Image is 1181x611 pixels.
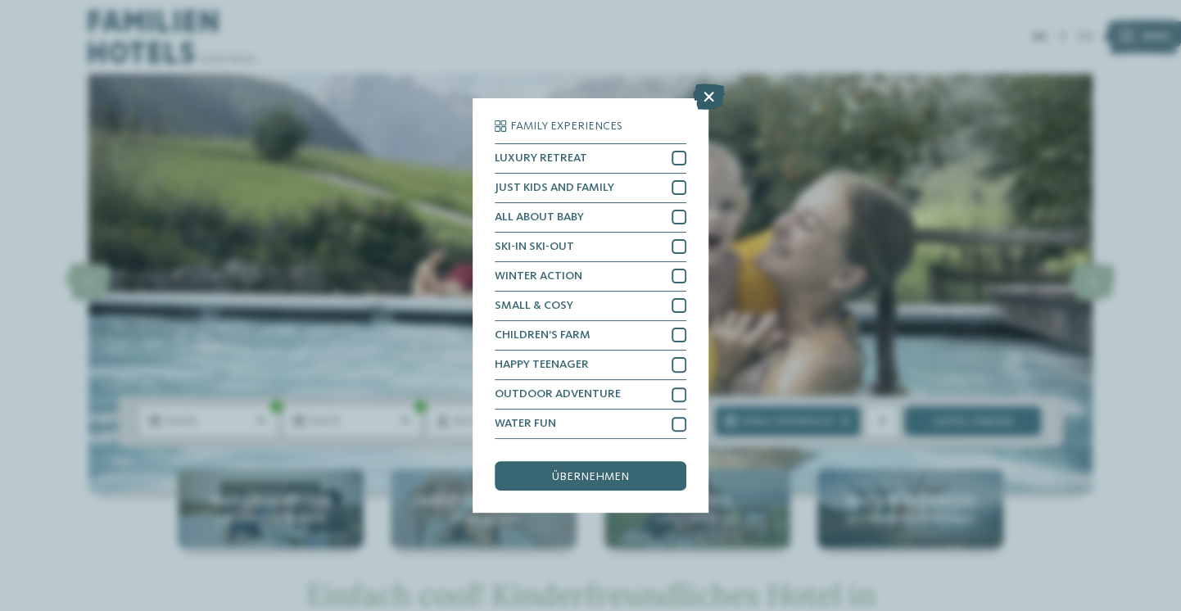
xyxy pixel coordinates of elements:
span: LUXURY RETREAT [495,152,587,164]
span: JUST KIDS AND FAMILY [495,182,614,193]
span: SKI-IN SKI-OUT [495,241,574,252]
span: OUTDOOR ADVENTURE [495,388,621,400]
span: Family Experiences [509,120,622,132]
span: WINTER ACTION [495,270,582,282]
span: übernehmen [552,471,629,482]
span: SMALL & COSY [495,300,573,311]
span: CHILDREN’S FARM [495,329,590,341]
span: HAPPY TEENAGER [495,359,589,370]
span: WATER FUN [495,418,556,429]
span: ALL ABOUT BABY [495,211,584,223]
